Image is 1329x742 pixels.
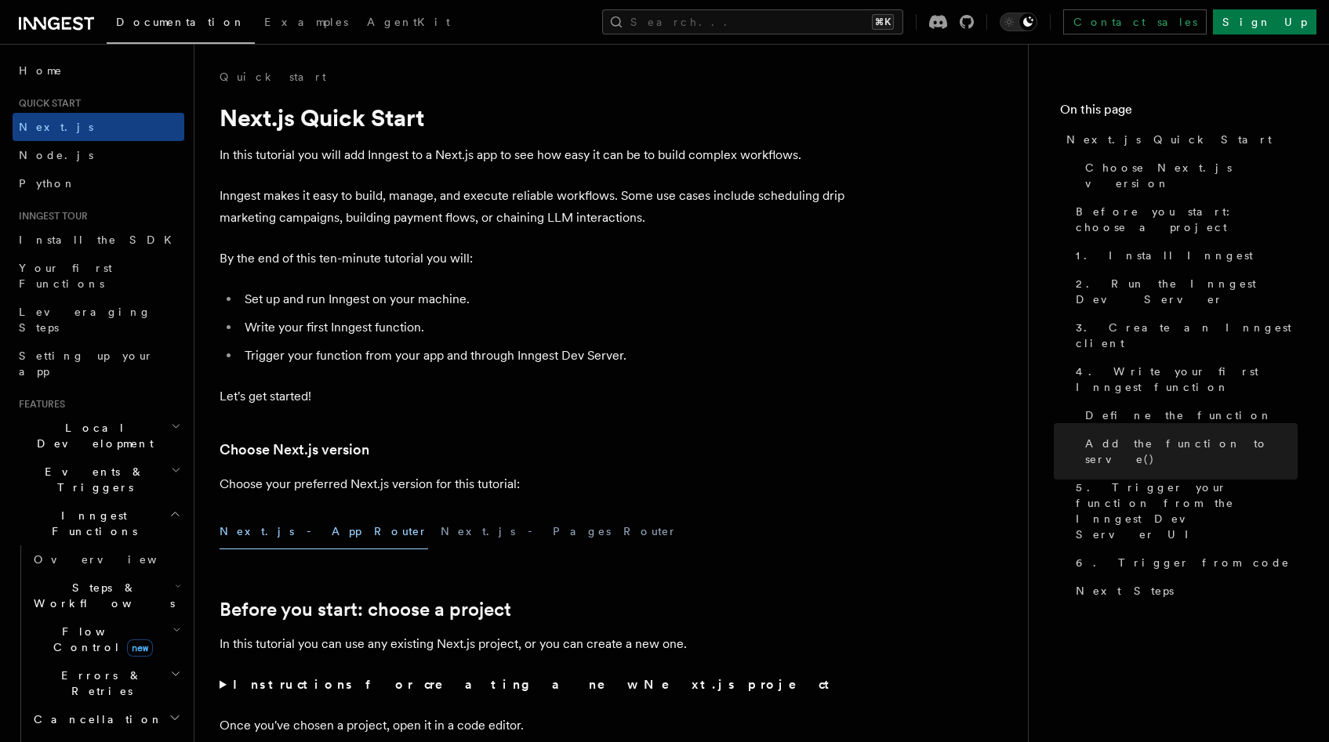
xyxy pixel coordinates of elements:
[220,144,847,166] p: In this tutorial you will add Inngest to a Next.js app to see how easy it can be to build complex...
[1069,577,1298,605] a: Next Steps
[107,5,255,44] a: Documentation
[13,501,184,545] button: Inngest Functions
[1079,401,1298,429] a: Define the function
[1069,473,1298,548] a: 5. Trigger your function from the Inngest Dev Server UI
[13,169,184,197] a: Python
[13,210,88,223] span: Inngest tour
[19,177,76,190] span: Python
[13,458,184,501] button: Events & Triggers
[27,624,172,655] span: Flow Control
[13,420,171,451] span: Local Development
[13,56,184,85] a: Home
[19,63,63,78] span: Home
[220,633,847,655] p: In this tutorial you can use any existing Next.js project, or you can create a new one.
[220,103,847,132] h1: Next.js Quick Start
[1079,154,1298,197] a: Choose Next.js version
[358,5,459,42] a: AgentKit
[220,248,847,270] p: By the end of this ten-minute tutorial you will:
[27,617,184,661] button: Flow Controlnew
[116,16,245,28] span: Documentation
[220,473,847,495] p: Choose your preferred Next.js version for this tutorial:
[255,5,358,42] a: Examples
[13,97,81,110] span: Quick start
[220,674,847,696] summary: Instructions for creating a new Next.js project
[1076,364,1298,395] span: 4. Write your first Inngest function
[19,121,93,133] span: Next.js
[264,16,348,28] span: Examples
[19,149,93,161] span: Node.js
[1076,480,1298,542] span: 5. Trigger your function from the Inngest Dev Server UI
[1085,407,1273,423] span: Define the function
[220,385,847,407] p: Let's get started!
[220,599,511,621] a: Before you start: choose a project
[13,141,184,169] a: Node.js
[34,553,195,566] span: Overview
[13,464,171,495] span: Events & Triggers
[441,514,677,549] button: Next.js - Pages Router
[1076,276,1298,307] span: 2. Run the Inngest Dev Server
[1076,583,1174,599] span: Next Steps
[1063,9,1207,34] a: Contact sales
[27,574,184,617] button: Steps & Workflows
[13,398,65,411] span: Features
[1069,548,1298,577] a: 6. Trigger from code
[1079,429,1298,473] a: Add the function to serve()
[1069,197,1298,241] a: Before you start: choose a project
[27,580,175,611] span: Steps & Workflows
[220,514,428,549] button: Next.js - App Router
[1085,436,1298,467] span: Add the function to serve()
[1085,160,1298,191] span: Choose Next.js version
[1069,313,1298,357] a: 3. Create an Inngest client
[27,661,184,705] button: Errors & Retries
[1213,9,1316,34] a: Sign Up
[240,317,847,338] li: Write your first Inngest function.
[13,298,184,342] a: Leveraging Steps
[27,668,170,699] span: Errors & Retries
[19,306,151,334] span: Leveraging Steps
[13,226,184,254] a: Install the SDK
[19,262,112,290] span: Your first Functions
[1060,100,1298,125] h4: On this page
[1076,248,1253,263] span: 1. Install Inngest
[1000,13,1037,31] button: Toggle dark mode
[13,414,184,458] button: Local Development
[240,288,847,310] li: Set up and run Inngest on your machine.
[27,711,163,727] span: Cancellation
[1076,204,1298,235] span: Before you start: choose a project
[240,345,847,367] li: Trigger your function from your app and through Inngest Dev Server.
[13,342,184,385] a: Setting up your app
[27,545,184,574] a: Overview
[1069,241,1298,270] a: 1. Install Inngest
[27,705,184,733] button: Cancellation
[1076,555,1290,570] span: 6. Trigger from code
[19,233,181,246] span: Install the SDK
[602,9,903,34] button: Search...⌘K
[233,677,836,692] strong: Instructions for creating a new Next.js project
[1069,270,1298,313] a: 2. Run the Inngest Dev Server
[1076,320,1298,351] span: 3. Create an Inngest client
[13,508,169,539] span: Inngest Functions
[220,715,847,737] p: Once you've chosen a project, open it in a code editor.
[127,639,153,657] span: new
[13,254,184,298] a: Your first Functions
[13,113,184,141] a: Next.js
[1060,125,1298,154] a: Next.js Quick Start
[220,69,326,85] a: Quick start
[220,439,369,461] a: Choose Next.js version
[367,16,450,28] span: AgentKit
[872,14,894,30] kbd: ⌘K
[1066,132,1272,147] span: Next.js Quick Start
[19,349,154,378] span: Setting up your app
[1069,357,1298,401] a: 4. Write your first Inngest function
[220,185,847,229] p: Inngest makes it easy to build, manage, and execute reliable workflows. Some use cases include sc...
